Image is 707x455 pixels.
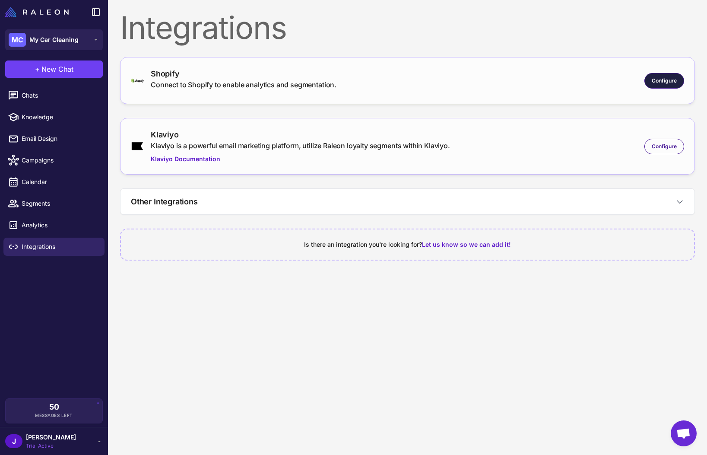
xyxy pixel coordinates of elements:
span: Knowledge [22,112,98,122]
a: Knowledge [3,108,105,126]
button: MCMy Car Cleaning [5,29,103,50]
span: Integrations [22,242,98,251]
div: Connect to Shopify to enable analytics and segmentation. [151,80,336,90]
span: Analytics [22,220,98,230]
a: Raleon Logo [5,7,72,17]
span: Trial Active [26,442,76,450]
button: Other Integrations [120,189,694,214]
a: Integrations [3,238,105,256]
span: New Chat [41,64,73,74]
div: Is there an integration you're looking for? [131,240,684,249]
span: Configure [652,77,677,85]
span: Chats [22,91,98,100]
img: shopify-logo-primary-logo-456baa801ee66a0a435671082365958316831c9960c480451dd0330bcdae304f.svg [131,79,144,83]
span: My Car Cleaning [29,35,79,45]
img: Raleon Logo [5,7,69,17]
a: Calendar [3,173,105,191]
a: Email Design [3,130,105,148]
a: Chats [3,86,105,105]
div: Klaviyo [151,129,450,140]
div: Integrations [120,12,695,43]
span: Calendar [22,177,98,187]
span: + [35,64,40,74]
span: [PERSON_NAME] [26,433,76,442]
span: 50 [49,403,59,411]
span: Segments [22,199,98,208]
a: Segments [3,194,105,213]
span: Configure [652,143,677,150]
span: Messages Left [35,412,73,419]
button: +New Chat [5,60,103,78]
div: J [5,434,22,448]
div: Shopify [151,68,336,80]
div: MC [9,33,26,47]
div: Open chat [671,420,697,446]
img: klaviyo.png [131,141,144,151]
span: Campaigns [22,156,98,165]
h3: Other Integrations [131,196,198,207]
div: Klaviyo is a powerful email marketing platform, utilize Raleon loyalty segments within Klaviyo. [151,140,450,151]
span: Let us know so we can add it! [422,241,511,248]
span: Email Design [22,134,98,143]
a: Analytics [3,216,105,234]
a: Campaigns [3,151,105,169]
a: Klaviyo Documentation [151,154,450,164]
